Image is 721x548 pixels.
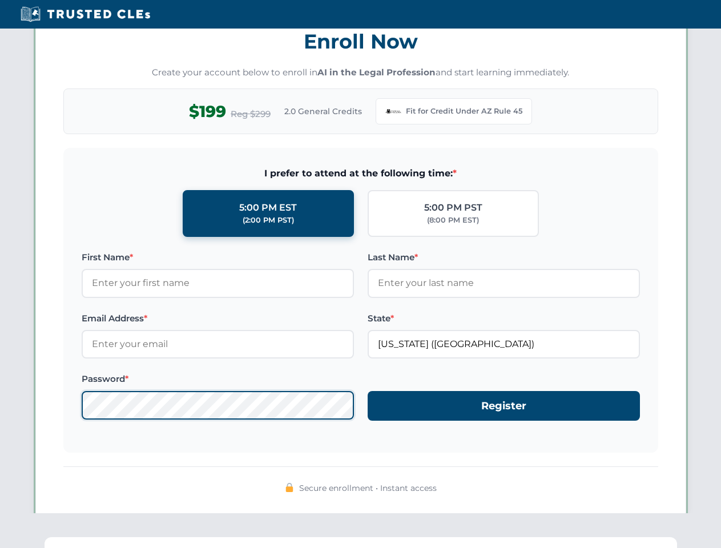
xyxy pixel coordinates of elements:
label: State [368,312,640,325]
img: 🔒 [285,483,294,492]
img: Trusted CLEs [17,6,154,23]
div: 5:00 PM PST [424,200,482,215]
input: Enter your last name [368,269,640,297]
label: First Name [82,251,354,264]
input: Enter your first name [82,269,354,297]
h3: Enroll Now [63,23,658,59]
span: Secure enrollment • Instant access [299,482,437,494]
div: (2:00 PM PST) [243,215,294,226]
button: Register [368,391,640,421]
strong: AI in the Legal Profession [317,67,436,78]
span: Reg $299 [231,107,271,121]
span: I prefer to attend at the following time: [82,166,640,181]
span: $199 [189,99,226,124]
label: Last Name [368,251,640,264]
img: Arizona Bar [385,103,401,119]
input: Arizona (AZ) [368,330,640,358]
div: 5:00 PM EST [239,200,297,215]
div: (8:00 PM EST) [427,215,479,226]
span: Fit for Credit Under AZ Rule 45 [406,106,522,117]
p: Create your account below to enroll in and start learning immediately. [63,66,658,79]
label: Password [82,372,354,386]
input: Enter your email [82,330,354,358]
label: Email Address [82,312,354,325]
span: 2.0 General Credits [284,105,362,118]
